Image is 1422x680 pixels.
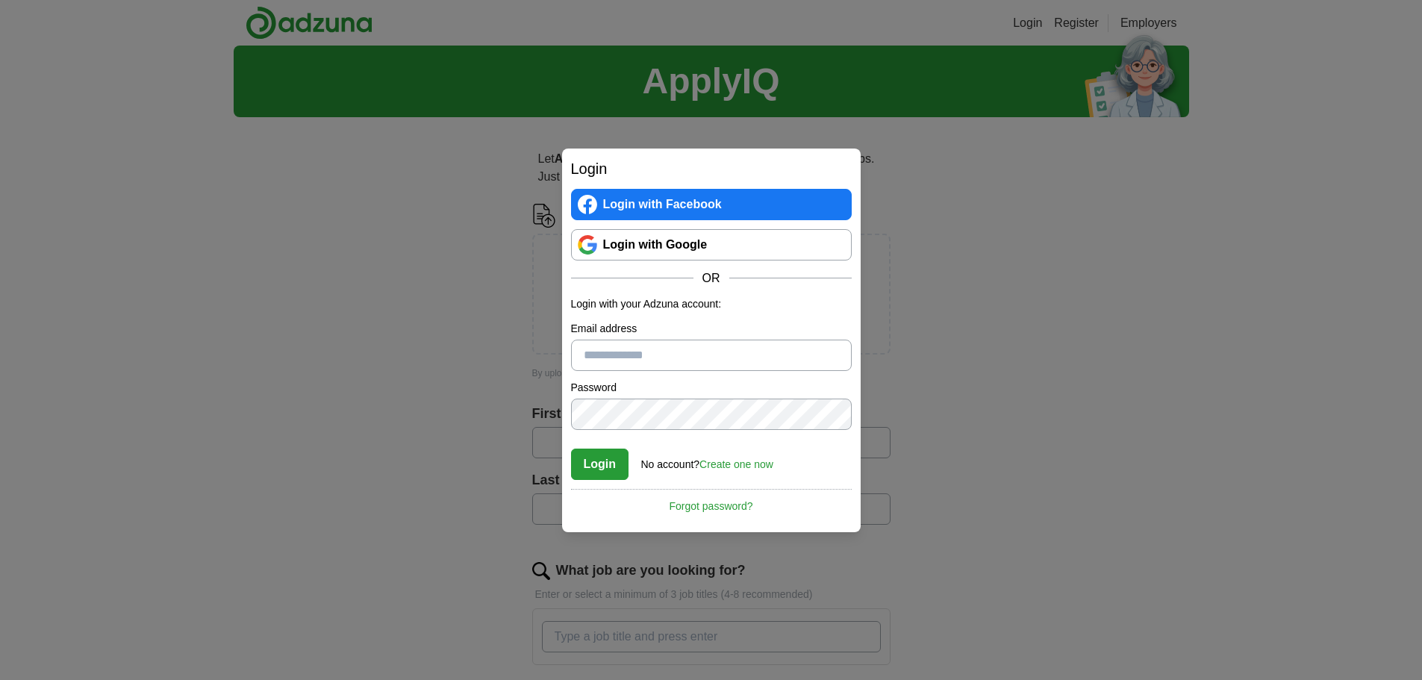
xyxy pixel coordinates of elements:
a: Login with Facebook [571,189,852,220]
h2: Login [571,157,852,180]
a: Create one now [699,458,773,470]
button: Login [571,449,629,480]
p: Login with your Adzuna account: [571,296,852,312]
div: No account? [641,448,773,472]
a: Login with Google [571,229,852,261]
span: OR [693,269,729,287]
label: Email address [571,321,852,337]
label: Password [571,380,852,396]
a: Forgot password? [571,489,852,514]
